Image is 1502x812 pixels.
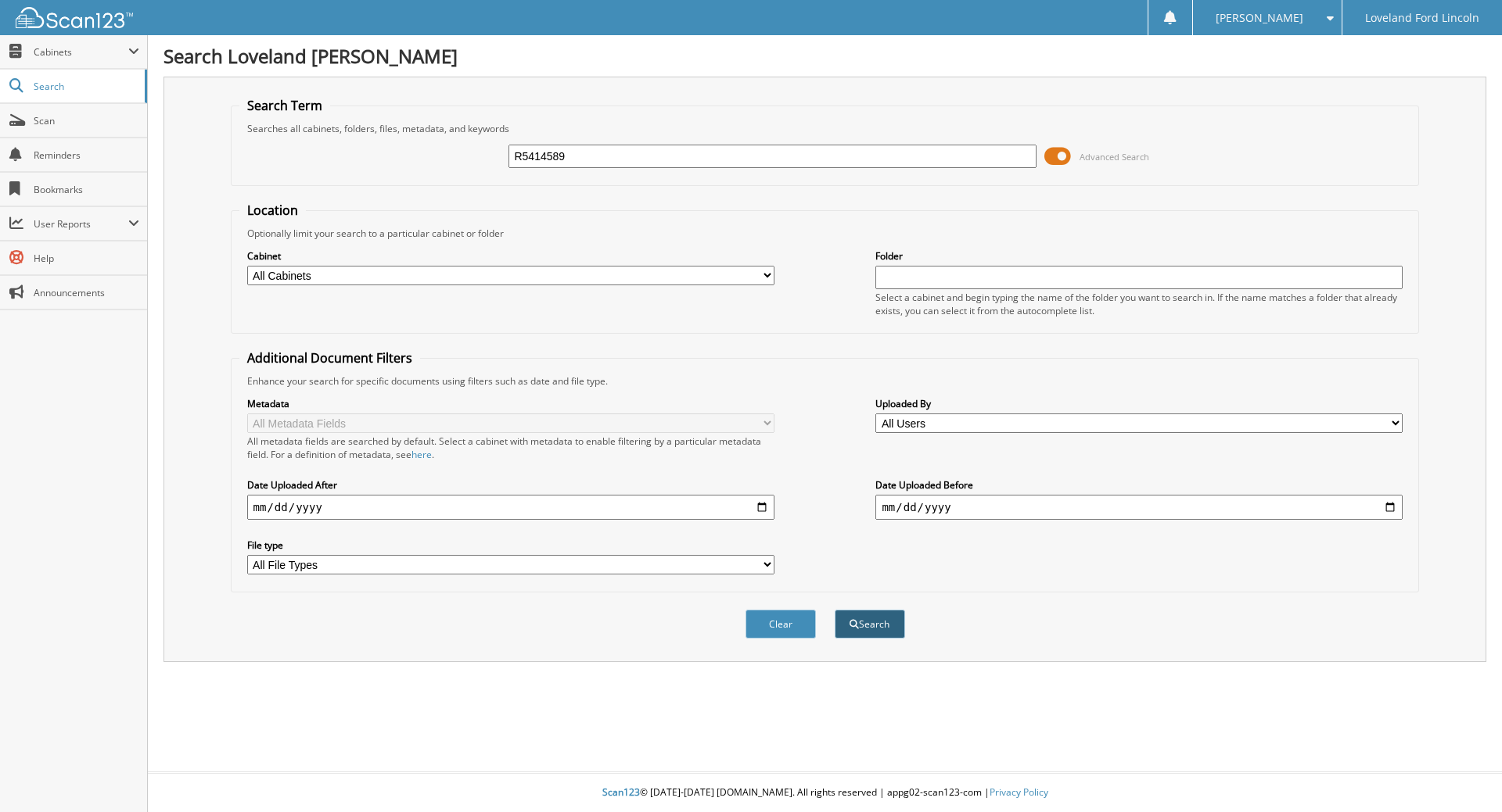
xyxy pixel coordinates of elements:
label: Date Uploaded After [247,478,774,492]
span: [PERSON_NAME] [1216,13,1303,23]
label: Cabinet [247,249,774,263]
input: end [875,495,1403,520]
span: Advanced Search [1080,151,1149,163]
div: Enhance your search for specific documents using filters such as date and file type. [239,374,1411,388]
button: Clear [746,610,816,639]
div: Select a cabinet and begin typing the name of the folder you want to search in. If the name match... [875,291,1403,317]
img: scan123-logo-white.svg [16,7,133,28]
span: Scan123 [602,785,640,799]
legend: Additional Document Filters [239,349,420,367]
a: here [411,448,432,461]
legend: Location [239,202,306,219]
label: Folder [875,249,1403,263]
div: Searches all cabinets, folders, files, metadata, and keywords [239,122,1411,135]
div: © [DATE]-[DATE] [DOMAIN_NAME]. All rights reserved | appg02-scan123-com | [148,774,1502,812]
label: File type [247,538,774,552]
label: Uploaded By [875,397,1403,410]
span: Scan [34,114,139,127]
span: Bookmarks [34,183,139,196]
div: All metadata fields are searched by default. Select a cabinet with metadata to enable filtering b... [247,435,774,461]
span: Loveland Ford Lincoln [1365,13,1479,23]
span: Search [34,80,137,93]
div: Optionally limit your search to a particular cabinet or folder [239,227,1411,240]
label: Metadata [247,397,774,410]
span: Reminders [34,148,139,162]
button: Search [835,610,905,639]
legend: Search Term [239,97,330,114]
label: Date Uploaded Before [875,478,1403,492]
h1: Search Loveland [PERSON_NAME] [163,43,1486,69]
input: start [247,495,774,520]
a: Privacy Policy [990,785,1048,799]
iframe: Chat Widget [1424,737,1502,812]
span: User Reports [34,217,128,231]
span: Announcements [34,286,139,299]
span: Cabinets [34,45,128,59]
span: Help [34,252,139,265]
